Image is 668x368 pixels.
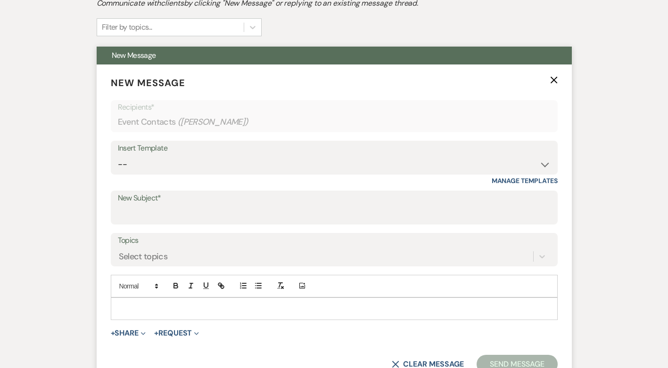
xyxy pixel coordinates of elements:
span: + [154,329,158,337]
span: ( [PERSON_NAME] ) [178,116,248,128]
div: Select topics [119,250,168,263]
div: Insert Template [118,142,551,155]
button: Clear message [392,360,463,368]
button: Share [111,329,146,337]
div: Event Contacts [118,113,551,131]
span: New Message [112,50,156,60]
label: Topics [118,234,551,248]
span: New Message [111,77,185,89]
div: Filter by topics... [102,22,152,33]
label: New Subject* [118,192,551,205]
span: + [111,329,115,337]
a: Manage Templates [492,176,558,185]
p: Recipients* [118,101,551,113]
button: Request [154,329,199,337]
